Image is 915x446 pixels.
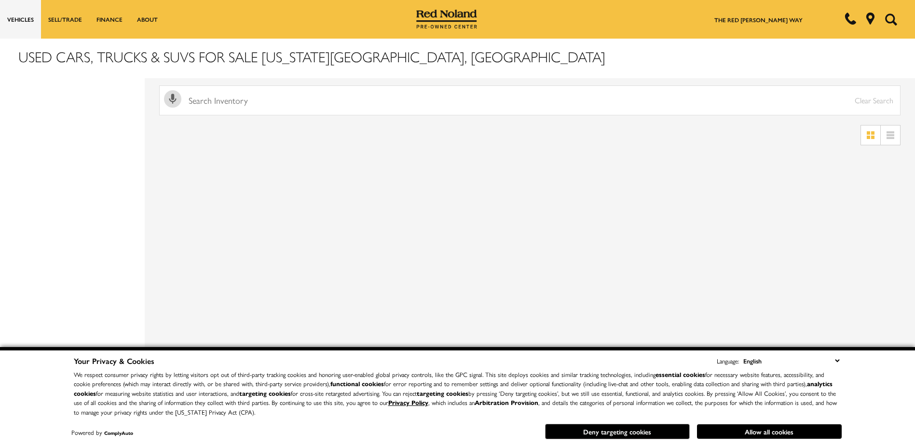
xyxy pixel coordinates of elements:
[164,90,181,108] svg: Click to toggle on voice search
[545,424,690,439] button: Deny targeting cookies
[881,0,901,38] button: Open the search field
[74,355,154,366] span: Your Privacy & Cookies
[475,398,538,407] strong: Arbitration Provision
[714,15,803,24] a: The Red [PERSON_NAME] Way
[104,430,133,436] a: ComplyAuto
[741,355,842,366] select: Language Select
[417,389,468,398] strong: targeting cookies
[388,398,428,407] a: Privacy Policy
[74,370,842,417] p: We respect consumer privacy rights by letting visitors opt out of third-party tracking cookies an...
[74,379,833,398] strong: analytics cookies
[416,10,477,29] img: Red Noland Pre-Owned
[697,424,842,439] button: Allow all cookies
[656,370,705,379] strong: essential cookies
[330,379,384,388] strong: functional cookies
[717,358,739,364] div: Language:
[239,389,291,398] strong: targeting cookies
[416,13,477,23] a: Red Noland Pre-Owned
[159,85,901,115] input: Search Inventory
[71,430,133,436] div: Powered by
